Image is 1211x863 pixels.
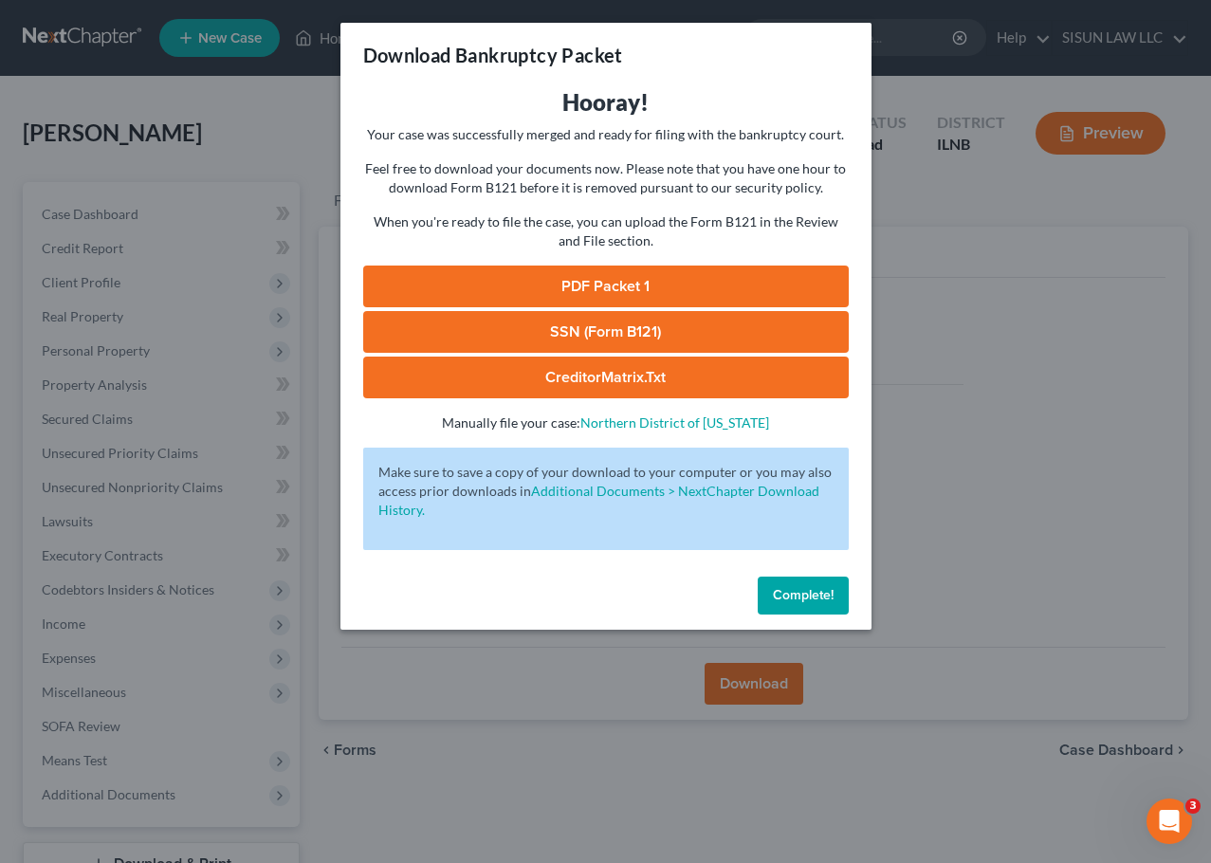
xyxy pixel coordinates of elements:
[363,42,623,68] h3: Download Bankruptcy Packet
[363,357,849,398] a: CreditorMatrix.txt
[1147,799,1192,844] iframe: Intercom live chat
[580,414,769,431] a: Northern District of [US_STATE]
[378,463,834,520] p: Make sure to save a copy of your download to your computer or you may also access prior downloads in
[363,266,849,307] a: PDF Packet 1
[758,577,849,615] button: Complete!
[363,212,849,250] p: When you're ready to file the case, you can upload the Form B121 in the Review and File section.
[363,87,849,118] h3: Hooray!
[363,413,849,432] p: Manually file your case:
[378,483,819,518] a: Additional Documents > NextChapter Download History.
[363,125,849,144] p: Your case was successfully merged and ready for filing with the bankruptcy court.
[363,159,849,197] p: Feel free to download your documents now. Please note that you have one hour to download Form B12...
[1185,799,1201,814] span: 3
[773,587,834,603] span: Complete!
[363,311,849,353] a: SSN (Form B121)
